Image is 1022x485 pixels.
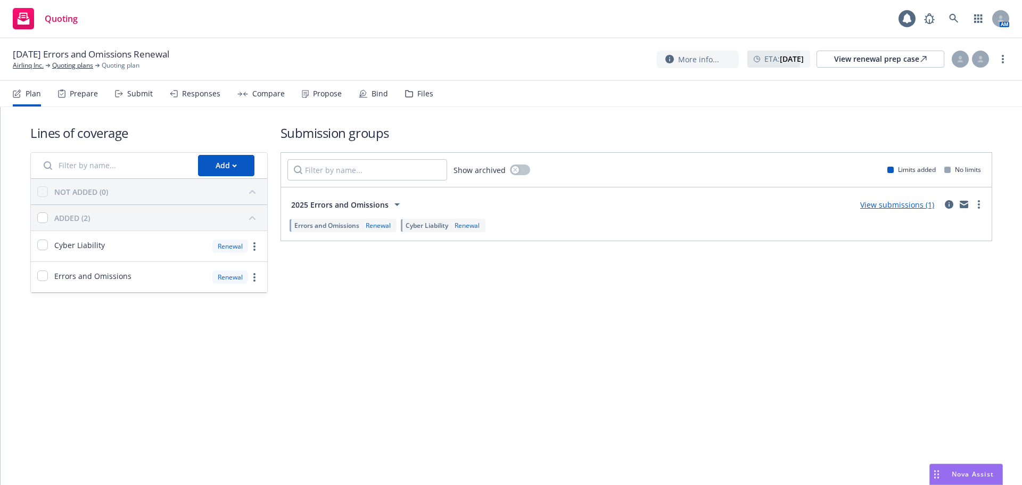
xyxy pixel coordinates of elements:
span: Quoting [45,14,78,23]
div: Responses [182,89,220,98]
input: Filter by name... [37,155,192,176]
button: Nova Assist [929,464,1003,485]
span: 2025 Errors and Omissions [291,199,389,210]
a: more [996,53,1009,65]
span: ETA : [764,53,804,64]
button: More info... [657,51,739,68]
a: more [248,240,261,253]
span: Show archived [454,165,506,176]
div: View renewal prep case [834,51,927,67]
a: mail [958,198,970,211]
a: Airlinq Inc. [13,61,44,70]
span: Errors and Omissions [54,270,131,282]
a: View submissions (1) [860,200,934,210]
div: Bind [372,89,388,98]
a: circleInformation [943,198,955,211]
div: Plan [26,89,41,98]
a: Report a Bug [919,8,940,29]
div: Renewal [364,221,393,230]
a: Quoting [9,4,82,34]
button: NOT ADDED (0) [54,183,261,200]
input: Filter by name... [287,159,447,180]
h1: Submission groups [281,124,992,142]
div: No limits [944,165,981,174]
div: Files [417,89,433,98]
div: Compare [252,89,285,98]
strong: [DATE] [780,54,804,64]
span: Cyber Liability [54,240,105,251]
button: ADDED (2) [54,209,261,226]
div: Drag to move [930,464,943,484]
div: NOT ADDED (0) [54,186,108,198]
div: Propose [313,89,342,98]
a: Quoting plans [52,61,93,70]
button: Add [198,155,254,176]
button: 2025 Errors and Omissions [287,194,407,215]
div: Renewal [212,240,248,253]
div: Add [216,155,237,176]
span: [DATE] Errors and Omissions Renewal [13,48,169,61]
span: Quoting plan [102,61,139,70]
div: Submit [127,89,153,98]
div: Renewal [452,221,482,230]
div: ADDED (2) [54,212,90,224]
a: Search [943,8,965,29]
a: View renewal prep case [817,51,944,68]
h1: Lines of coverage [30,124,268,142]
a: Switch app [968,8,989,29]
a: more [248,271,261,284]
span: Errors and Omissions [294,221,359,230]
div: Renewal [212,270,248,284]
span: Nova Assist [952,470,994,479]
span: More info... [678,54,719,65]
div: Prepare [70,89,98,98]
span: Cyber Liability [406,221,448,230]
a: more [972,198,985,211]
div: Limits added [887,165,936,174]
